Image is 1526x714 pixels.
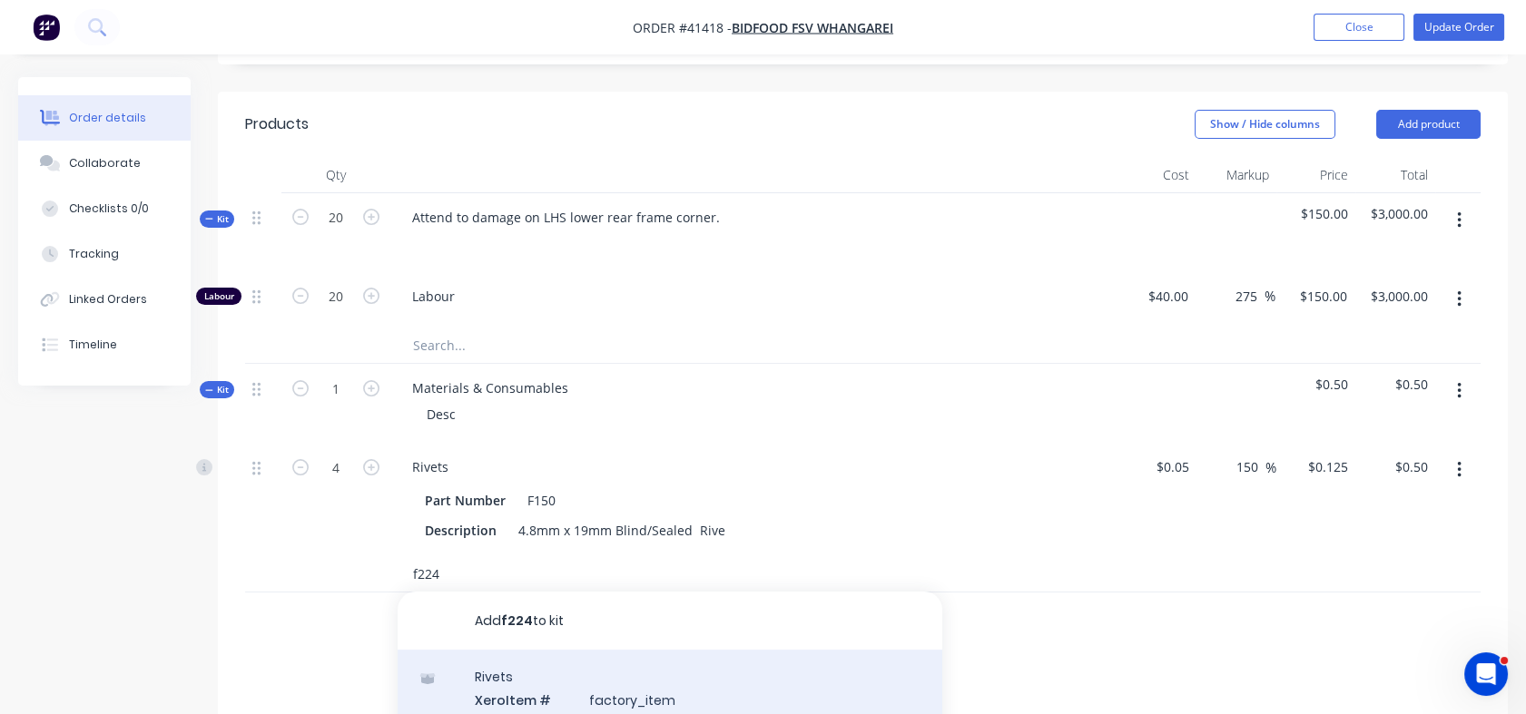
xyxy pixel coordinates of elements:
span: Kit [205,383,229,396]
button: Checklists 0/0 [18,186,191,231]
div: Rivets [398,454,463,480]
div: Description [418,517,504,543]
span: % [1265,286,1275,307]
div: Linked Orders [69,291,147,308]
span: % [1265,457,1276,478]
button: Order details [18,95,191,141]
div: Attend to damage on LHS lower rear frame corner. [398,204,734,230]
button: Add product [1376,110,1481,139]
div: Timeline [69,337,117,353]
button: Collaborate [18,141,191,186]
div: Qty [281,157,390,193]
span: $3,000.00 [1363,204,1428,223]
div: Products [245,113,309,135]
span: Labour [412,287,1109,306]
button: Update Order [1413,14,1504,41]
button: Addf224to kit [398,592,942,650]
iframe: Intercom live chat [1464,652,1508,696]
div: Total [1355,157,1435,193]
input: Search... [412,555,775,592]
div: Cost [1117,157,1196,193]
div: Part Number [418,487,513,513]
div: Order details [69,110,146,126]
button: Linked Orders [18,277,191,322]
button: Timeline [18,322,191,367]
div: Markup [1196,157,1276,193]
div: Labour [196,288,241,305]
div: Checklists 0/0 [69,201,149,217]
div: Kit [200,210,234,228]
div: Collaborate [69,155,141,171]
div: Tracking [69,246,119,262]
span: $0.50 [1284,375,1349,394]
button: Close [1314,14,1404,41]
div: Desc [412,401,470,427]
button: Show / Hide columns [1195,110,1335,139]
button: Tracking [18,231,191,277]
span: Order #41418 - [633,19,732,36]
div: Materials & Consumables [398,375,583,401]
div: Kit [200,381,234,398]
div: 4.8mm x 19mm Blind/Sealed Rive [511,517,733,543]
span: $150.00 [1284,204,1349,223]
a: Bidfood FSV Whangarei [732,19,893,36]
img: Factory [33,14,60,41]
span: Kit [205,212,229,226]
div: Price [1276,157,1356,193]
span: $0.50 [1363,375,1428,394]
input: Search... [412,327,775,363]
div: F150 [520,487,563,513]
